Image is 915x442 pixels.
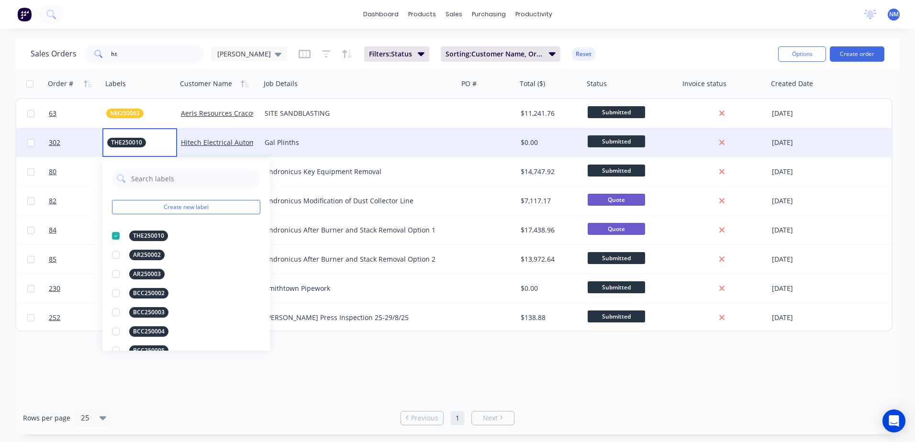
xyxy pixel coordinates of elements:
[265,196,445,206] div: Andronicus Modification of Dust Collector Line
[772,254,843,264] div: [DATE]
[129,269,165,279] div: AR250003
[49,254,56,264] span: 85
[483,413,498,423] span: Next
[588,165,645,177] span: Submitted
[17,7,32,22] img: Factory
[49,284,60,293] span: 230
[521,196,577,206] div: $7,117.17
[889,10,899,19] span: NM
[265,254,445,264] div: Andronicus After Burner and Stack Removal Option 2
[521,109,577,118] div: $11,241.76
[265,109,445,118] div: SITE SANDBLASTING
[521,225,577,235] div: $17,438.96
[23,413,70,423] span: Rows per page
[105,79,126,88] div: Labels
[49,138,60,147] span: 302
[49,303,106,332] a: 252
[265,167,445,177] div: Andronicus Key Equipment Removal
[401,413,443,423] a: Previous page
[772,109,843,118] div: [DATE]
[771,79,813,88] div: Created Date
[264,79,298,88] div: Job Details
[110,109,140,118] span: NM250062
[572,47,595,61] button: Reset
[49,313,60,322] span: 252
[521,254,577,264] div: $13,972.64
[441,7,467,22] div: sales
[111,44,204,64] input: Search...
[358,7,403,22] a: dashboard
[467,7,511,22] div: purchasing
[520,79,545,88] div: Total ($)
[180,79,232,88] div: Customer Name
[129,250,165,260] div: AR250002
[49,99,106,128] a: 63
[48,79,73,88] div: Order #
[130,169,256,188] input: Search labels
[682,79,726,88] div: Invoice status
[181,109,295,118] a: Aeris Resources Cracow Operations
[49,167,56,177] span: 80
[772,313,843,322] div: [DATE]
[772,138,843,147] div: [DATE]
[403,7,441,22] div: products
[397,411,518,425] ul: Pagination
[49,225,56,235] span: 84
[441,46,560,62] button: Sorting:Customer Name, Order #
[450,411,465,425] a: Page 1 is your current page
[588,106,645,118] span: Submitted
[830,46,884,62] button: Create order
[772,167,843,177] div: [DATE]
[778,46,826,62] button: Options
[588,281,645,293] span: Submitted
[265,138,445,147] div: Gal Plinths
[461,79,477,88] div: PO #
[265,225,445,235] div: Andronicus After Burner and Stack Removal Option 1
[129,231,168,241] div: THE250010
[364,46,429,62] button: Filters:Status
[49,187,106,215] a: 82
[521,138,577,147] div: $0.00
[588,252,645,264] span: Submitted
[588,223,645,235] span: Quote
[49,216,106,244] a: 84
[588,135,645,147] span: Submitted
[411,413,438,423] span: Previous
[129,345,168,356] div: BCC250005
[49,274,106,303] a: 230
[129,326,168,337] div: BCC250004
[521,284,577,293] div: $0.00
[265,313,445,322] div: [PERSON_NAME] Press Inspection 25-29/8/25
[181,138,295,147] a: Hitech Electrical Automation Pty Ltd
[446,49,543,59] span: Sorting: Customer Name, Order #
[265,284,445,293] div: Smithtown Pipework
[112,200,260,214] button: Create new label
[31,49,77,58] h1: Sales Orders
[106,109,144,118] button: NM250062
[217,49,271,59] span: [PERSON_NAME]
[129,307,168,318] div: BCC250003
[111,138,142,147] span: THE250010
[369,49,412,59] span: Filters: Status
[772,196,843,206] div: [DATE]
[521,167,577,177] div: $14,747.92
[772,225,843,235] div: [DATE]
[772,284,843,293] div: [DATE]
[882,409,905,432] div: Open Intercom Messenger
[129,288,168,298] div: BCC250002
[49,109,56,118] span: 63
[521,313,577,322] div: $138.88
[588,194,645,206] span: Quote
[472,413,514,423] a: Next page
[588,310,645,322] span: Submitted
[49,128,106,157] a: 302
[511,7,557,22] div: productivity
[49,196,56,206] span: 82
[49,157,106,186] a: 80
[49,245,106,274] a: 85
[587,79,607,88] div: Status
